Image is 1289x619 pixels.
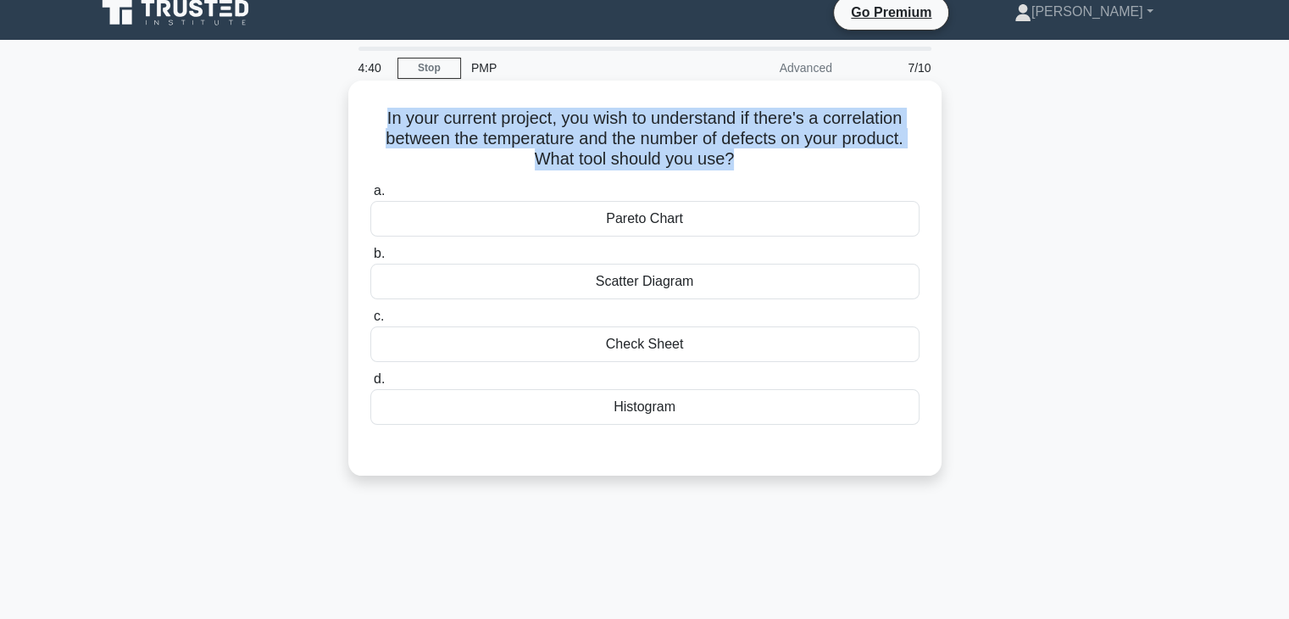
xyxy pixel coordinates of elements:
[369,108,921,170] h5: In your current project, you wish to understand if there's a correlation between the temperature ...
[348,51,397,85] div: 4:40
[374,309,384,323] span: c.
[374,246,385,260] span: b.
[842,51,942,85] div: 7/10
[841,2,942,23] a: Go Premium
[370,264,920,299] div: Scatter Diagram
[374,183,385,198] span: a.
[370,201,920,237] div: Pareto Chart
[397,58,461,79] a: Stop
[694,51,842,85] div: Advanced
[461,51,694,85] div: PMP
[374,371,385,386] span: d.
[370,326,920,362] div: Check Sheet
[370,389,920,425] div: Histogram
